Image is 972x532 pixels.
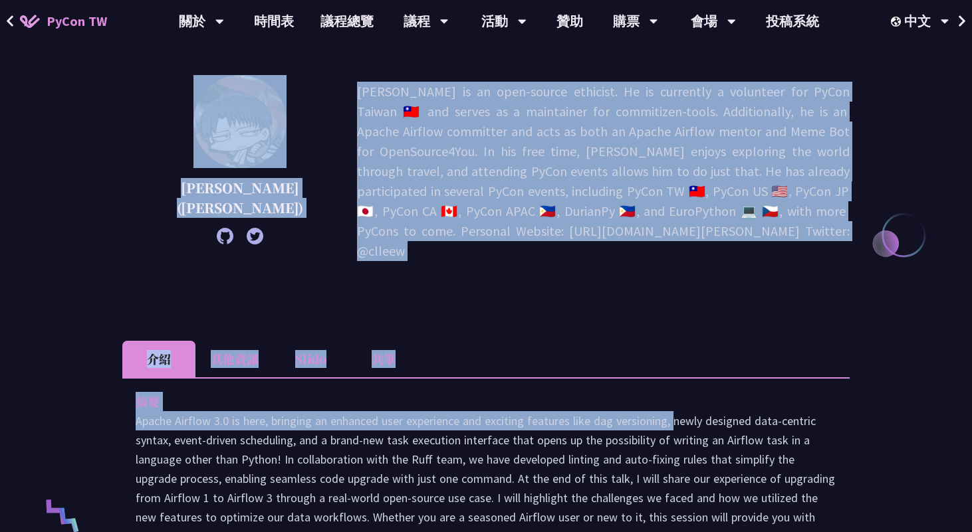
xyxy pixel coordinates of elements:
a: PyCon TW [7,5,120,38]
p: 摘要 [136,392,810,411]
li: 共筆 [347,341,420,377]
li: Slido [274,341,347,377]
span: PyCon TW [47,11,107,31]
p: [PERSON_NAME] ([PERSON_NAME]) [156,178,324,218]
li: 其他資訊 [195,341,274,377]
p: [PERSON_NAME] is an open-source ethicist. He is currently a volunteer for PyCon Taiwan 🇹🇼 and ser... [357,82,850,261]
img: 李唯 (Wei Lee) [193,75,287,168]
img: Locale Icon [891,17,904,27]
img: Home icon of PyCon TW 2025 [20,15,40,28]
li: 介紹 [122,341,195,377]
